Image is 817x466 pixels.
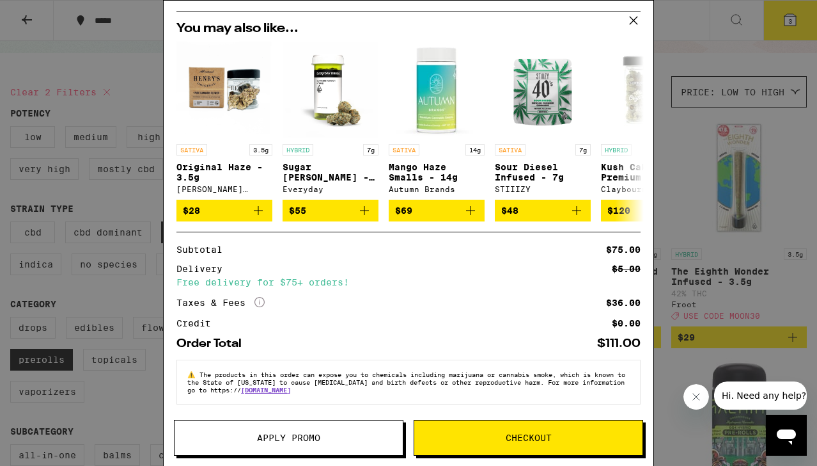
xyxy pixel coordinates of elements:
[395,205,412,216] span: $69
[363,144,378,156] p: 7g
[176,185,272,193] div: [PERSON_NAME] Original
[465,144,485,156] p: 14g
[575,144,591,156] p: 7g
[176,22,641,35] h2: You may also like...
[289,205,306,216] span: $55
[389,185,485,193] div: Autumn Brands
[601,200,697,221] button: Add to bag
[283,42,378,138] img: Everyday - Sugar Rush Smalls - 7g
[506,433,552,442] span: Checkout
[495,42,591,200] a: Open page for Sour Diesel Infused - 7g from STIIIZY
[606,245,641,254] div: $75.00
[183,205,200,216] span: $28
[389,200,485,221] button: Add to bag
[495,144,525,156] p: SATIVA
[176,338,251,349] div: Order Total
[283,185,378,193] div: Everyday
[389,144,419,156] p: SATIVA
[176,278,641,287] div: Free delivery for $75+ orders!
[176,297,265,309] div: Taxes & Fees
[283,42,378,200] a: Open page for Sugar Rush Smalls - 7g from Everyday
[597,338,641,349] div: $111.00
[606,298,641,307] div: $36.00
[714,382,807,410] iframe: Message from company
[176,42,272,138] img: Henry's Original - Original Haze - 3.5g
[389,162,485,182] p: Mango Haze Smalls - 14g
[176,42,272,200] a: Open page for Original Haze - 3.5g from Henry's Original
[501,205,518,216] span: $48
[495,42,591,138] img: STIIIZY - Sour Diesel Infused - 7g
[176,264,231,273] div: Delivery
[607,205,630,216] span: $120
[495,200,591,221] button: Add to bag
[389,42,485,200] a: Open page for Mango Haze Smalls - 14g from Autumn Brands
[495,162,591,182] p: Sour Diesel Infused - 7g
[187,371,199,378] span: ⚠️
[683,384,709,410] iframe: Close message
[283,200,378,221] button: Add to bag
[176,162,272,182] p: Original Haze - 3.5g
[283,144,313,156] p: HYBRID
[766,415,807,456] iframe: Button to launch messaging window
[601,144,632,156] p: HYBRID
[176,319,220,328] div: Credit
[601,162,697,182] p: Kush Cake Premium Smalls -14g
[176,200,272,221] button: Add to bag
[601,42,697,138] img: Claybourne Co. - Kush Cake Premium Smalls -14g
[495,185,591,193] div: STIIIZY
[612,264,641,273] div: $5.00
[612,319,641,328] div: $0.00
[176,144,207,156] p: SATIVA
[601,185,697,193] div: Claybourne Co.
[414,420,643,456] button: Checkout
[257,433,320,442] span: Apply Promo
[389,42,485,138] img: Autumn Brands - Mango Haze Smalls - 14g
[241,386,291,394] a: [DOMAIN_NAME]
[249,144,272,156] p: 3.5g
[601,42,697,200] a: Open page for Kush Cake Premium Smalls -14g from Claybourne Co.
[176,245,231,254] div: Subtotal
[283,162,378,182] p: Sugar [PERSON_NAME] - 7g
[174,420,403,456] button: Apply Promo
[187,371,625,394] span: The products in this order can expose you to chemicals including marijuana or cannabis smoke, whi...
